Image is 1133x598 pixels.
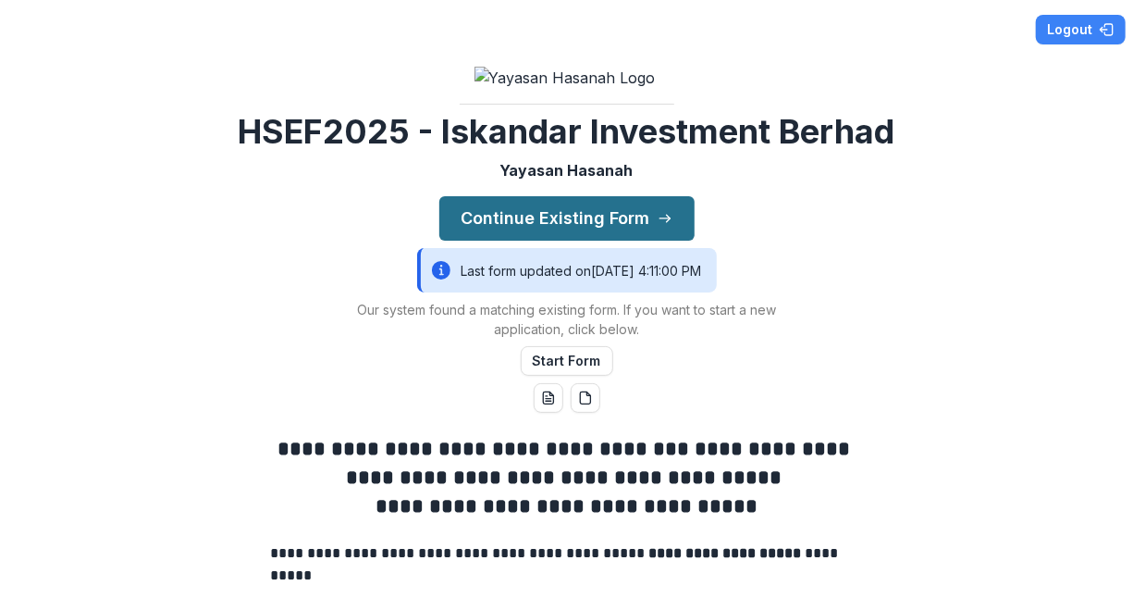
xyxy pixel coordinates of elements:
[1036,15,1126,44] button: Logout
[571,383,600,413] button: pdf-download
[500,159,634,181] p: Yayasan Hasanah
[417,248,717,293] div: Last form updated on [DATE] 4:11:00 PM
[336,300,798,339] p: Our system found a matching existing form. If you want to start a new application, click below.
[521,346,613,376] button: Start Form
[239,112,895,152] h2: HSEF2025 - Iskandar Investment Berhad
[534,383,563,413] button: word-download
[474,67,659,89] img: Yayasan Hasanah Logo
[439,196,695,241] button: Continue Existing Form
